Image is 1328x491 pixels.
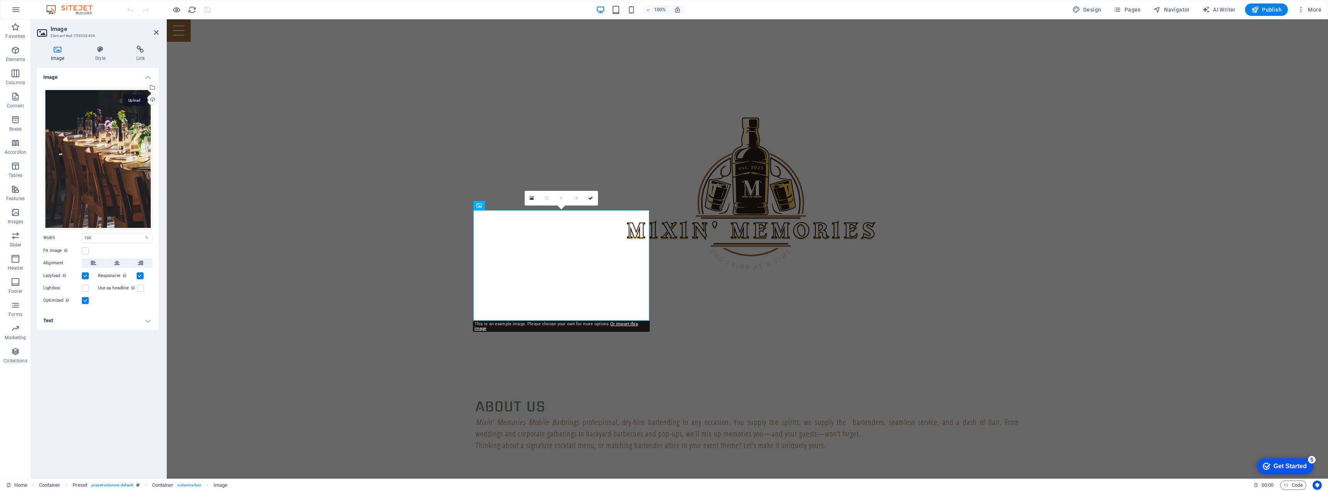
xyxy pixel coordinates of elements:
p: Images [8,219,24,225]
label: Lightbox [43,284,82,293]
button: Design [1069,3,1104,16]
i: This element is a customizable preset [136,483,140,487]
label: Use as headline [98,284,137,293]
p: Marketing [5,335,26,341]
label: Width [43,236,82,240]
button: 100% [642,5,670,14]
span: Click to select. Double-click to edit [73,481,88,490]
p: Columns [6,80,25,86]
button: More [1294,3,1325,16]
button: reload [187,5,196,14]
a: Blur [554,191,569,206]
div: This is an example image. Please choose your own for more options. [473,321,650,332]
img: Editor Logo [44,5,102,14]
span: Navigator [1153,6,1190,14]
span: Code [1284,481,1303,490]
a: Crop mode [539,191,554,206]
i: On resize automatically adjust zoom level to fit chosen device. [674,6,681,13]
h6: Session time [1253,481,1274,490]
div: Get Started [23,8,56,15]
button: AI Writer [1199,3,1239,16]
h4: Link [122,46,159,62]
i: Reload page [188,5,196,14]
button: Navigator [1150,3,1193,16]
p: Slider [10,242,22,248]
p: Forms [8,311,22,318]
p: Boxes [9,126,22,132]
span: Click to select. Double-click to edit [152,481,174,490]
p: Accordion [5,149,26,155]
h6: 100% [654,5,666,14]
span: 00 00 [1262,481,1274,490]
div: Design (Ctrl+Alt+Y) [1069,3,1104,16]
div: Get Started 5 items remaining, 0% complete [6,4,63,20]
a: Select files from the file manager, stock photos, or upload file(s) [525,191,539,206]
a: Greyscale [569,191,583,206]
label: Responsive [98,271,137,280]
span: Design [1072,6,1101,14]
span: Publish [1251,6,1282,14]
div: annie-spratt-215756-unsplash.jpg [43,88,152,230]
p: Favorites [5,33,25,39]
button: Code [1280,481,1306,490]
span: Click to select. Double-click to edit [213,481,227,490]
h4: Image [37,46,81,62]
label: Optimized [43,296,82,305]
h4: Text [37,311,159,330]
span: . columns-box [176,481,201,490]
p: Collections [3,358,27,364]
label: Fit image [43,246,82,255]
div: 5 [57,2,65,9]
span: More [1297,6,1321,14]
p: Tables [8,172,22,178]
span: . preset-columns-default [90,481,133,490]
p: Header [8,265,23,271]
p: Footer [8,288,22,294]
a: Upload [147,94,158,105]
span: Click to select. Double-click to edit [39,481,61,490]
button: Usercentrics [1313,481,1322,490]
a: Click to cancel selection. Double-click to open Pages [6,481,27,490]
button: Click here to leave preview mode and continue editing [172,5,181,14]
span: : [1267,482,1268,488]
span: AI Writer [1202,6,1236,14]
h2: Image [51,25,159,32]
a: Or import this image [474,321,638,331]
p: Content [7,103,24,109]
h4: Style [81,46,122,62]
h3: Element #ed-759028404 [51,32,143,39]
nav: breadcrumb [39,481,228,490]
p: Elements [6,56,25,63]
button: Pages [1110,3,1143,16]
button: Publish [1245,3,1288,16]
label: Lazyload [43,271,82,280]
a: Confirm ( Ctrl ⏎ ) [583,191,598,206]
span: Pages [1113,6,1140,14]
h4: Image [37,68,159,82]
p: Features [6,195,25,202]
label: Alignment [43,258,82,268]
